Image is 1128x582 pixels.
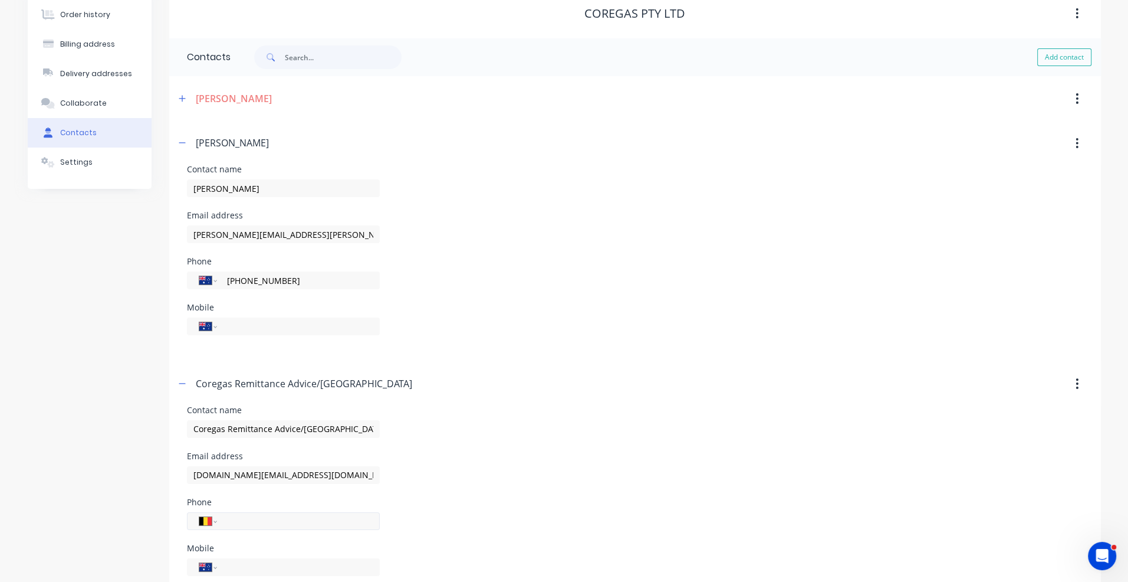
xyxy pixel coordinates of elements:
button: Add contact [1037,48,1091,66]
button: Contacts [28,118,152,148]
button: Settings [28,148,152,177]
div: Contact name [187,165,380,174]
button: Delivery addresses [28,59,152,89]
div: Mobile [187,544,380,552]
div: Mobile [187,303,380,312]
div: Contact name [187,406,380,414]
iframe: Intercom live chat [1088,542,1116,570]
div: Billing address [60,39,115,50]
div: Contacts [60,127,97,138]
div: Settings [60,157,93,168]
div: Contacts [169,38,231,76]
div: [PERSON_NAME] [196,91,272,106]
div: Email address [187,211,380,220]
div: Email address [187,452,380,460]
div: [PERSON_NAME] [196,136,269,150]
input: Search... [285,45,402,69]
div: Phone [187,257,380,266]
div: Phone [187,498,380,506]
div: Collaborate [60,98,107,109]
button: Collaborate [28,89,152,118]
div: Order history [60,9,110,20]
div: Delivery addresses [60,68,132,79]
button: Billing address [28,30,152,59]
div: Coregas Pty Ltd [584,6,685,21]
div: Coregas Remittance Advice/[GEOGRAPHIC_DATA] [196,377,412,391]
